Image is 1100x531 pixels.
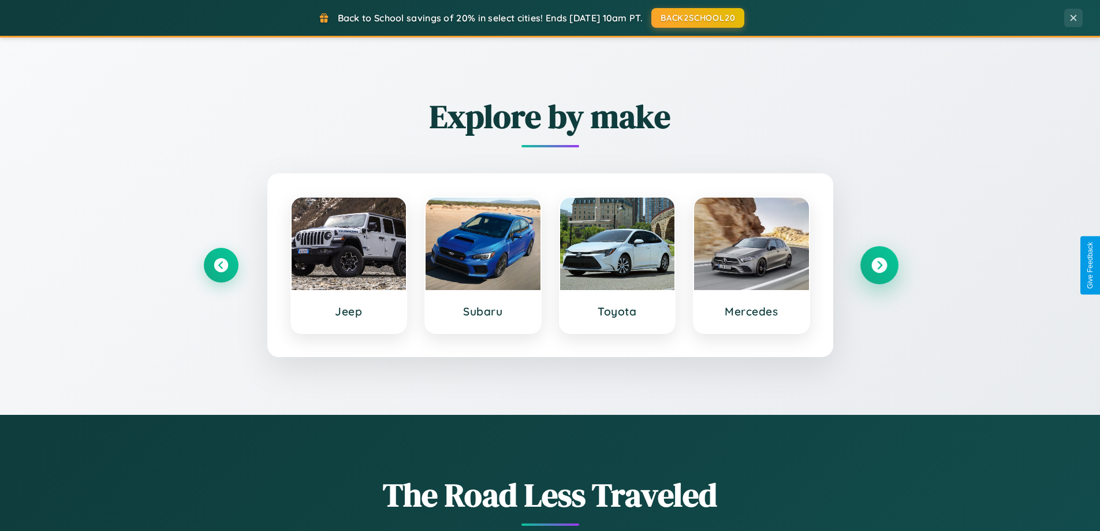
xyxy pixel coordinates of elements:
[1086,242,1094,289] div: Give Feedback
[204,473,897,517] h1: The Road Less Traveled
[706,305,797,318] h3: Mercedes
[204,94,897,139] h2: Explore by make
[338,12,643,24] span: Back to School savings of 20% in select cities! Ends [DATE] 10am PT.
[303,305,395,318] h3: Jeep
[572,305,663,318] h3: Toyota
[651,8,744,28] button: BACK2SCHOOL20
[437,305,529,318] h3: Subaru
